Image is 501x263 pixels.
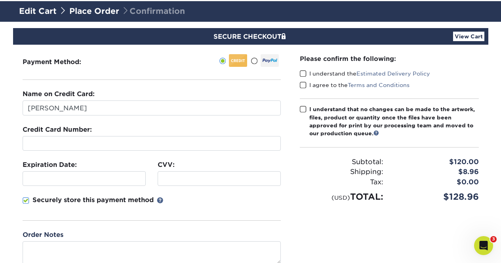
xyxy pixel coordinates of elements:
span: Confirmation [122,6,185,16]
span: 3 [490,236,497,242]
div: $8.96 [389,167,485,177]
label: Credit Card Number: [23,125,92,134]
iframe: Intercom live chat [474,236,493,255]
label: CVV: [158,160,175,170]
div: $0.00 [389,177,485,187]
input: First & Last Name [23,100,281,115]
small: (USD) [331,194,350,201]
div: Subtotal: [294,157,389,167]
label: I agree to the [300,81,410,89]
a: View Cart [453,32,484,41]
div: Please confirm the following: [300,54,479,63]
label: Order Notes [23,230,63,240]
label: I understand the [300,70,430,78]
div: $120.00 [389,157,485,167]
div: $128.96 [389,190,485,203]
a: Edit Cart [19,6,57,16]
iframe: Secure card number input frame [26,140,277,147]
iframe: Secure expiration date input frame [26,175,142,182]
a: Terms and Conditions [348,82,410,88]
div: Shipping: [294,167,389,177]
div: I understand that no changes can be made to the artwork, files, product or quantity once the file... [309,105,479,138]
p: Securely store this payment method [32,195,154,205]
h3: Payment Method: [23,58,101,66]
a: Place Order [69,6,119,16]
a: Estimated Delivery Policy [356,70,430,77]
span: SECURE CHECKOUT [213,33,288,40]
iframe: Secure CVC input frame [161,175,277,182]
div: Tax: [294,177,389,187]
div: TOTAL: [294,190,389,203]
label: Name on Credit Card: [23,89,95,99]
label: Expiration Date: [23,160,77,170]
